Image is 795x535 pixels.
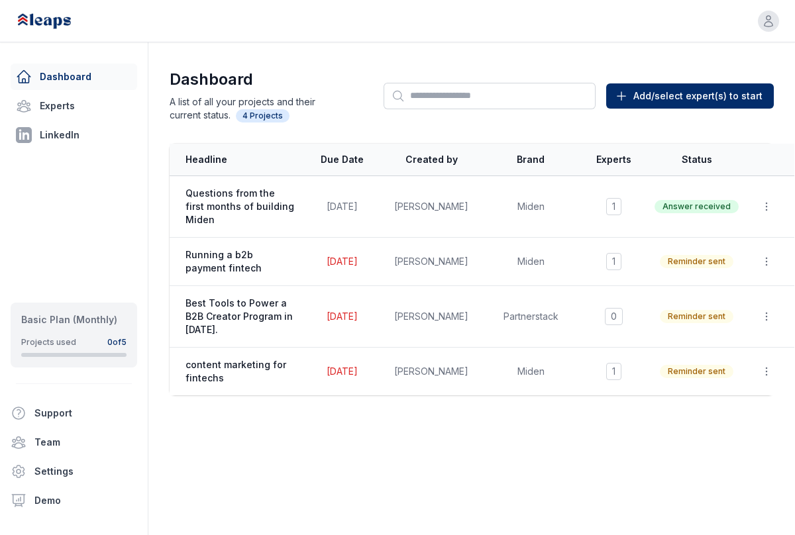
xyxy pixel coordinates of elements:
td: Partnerstack [481,286,580,348]
span: [DATE] [327,311,358,322]
span: 4 Projects [236,109,290,122]
p: A list of all your projects and their current status. [170,95,341,122]
span: Add/select expert(s) to start [633,89,763,103]
span: [DATE] [327,256,358,267]
td: [PERSON_NAME] [382,348,481,396]
span: Reminder sent [660,310,733,323]
span: content marketing for fintechs [185,358,294,385]
div: Basic Plan (Monthly) [21,313,127,326]
img: Leaps [16,7,101,36]
span: Best Tools to Power a B2B Creator Program in [DATE]. [185,297,294,336]
a: Team [5,429,142,456]
th: Created by [382,144,481,176]
span: Running a b2b payment fintech [185,248,294,275]
a: Experts [11,93,137,119]
a: Demo [5,487,142,514]
th: Brand [481,144,580,176]
td: [PERSON_NAME] [382,238,481,286]
span: 0 [605,308,623,325]
td: Miden [481,238,580,286]
span: [DATE] [327,365,358,377]
div: 0 of 5 [107,337,127,348]
span: Reminder sent [660,255,733,268]
td: Miden [481,348,580,396]
a: LinkedIn [11,122,137,148]
span: 1 [606,253,621,270]
div: Projects used [21,337,76,348]
span: 1 [606,198,621,215]
td: [PERSON_NAME] [382,286,481,348]
a: Dashboard [11,64,137,90]
td: Miden [481,176,580,238]
button: Support [5,400,132,426]
span: [DATE] [327,201,358,212]
th: Experts [580,144,647,176]
span: 1 [606,363,621,380]
h1: Dashboard [170,69,341,90]
a: Settings [5,458,142,485]
th: Status [647,144,747,176]
th: Due Date [302,144,382,176]
span: Answer received [655,200,739,213]
th: Headline [170,144,302,176]
span: Reminder sent [660,365,733,378]
button: Add/select expert(s) to start [606,83,774,109]
td: [PERSON_NAME] [382,176,481,238]
span: Questions from the first months of building Miden [185,187,294,226]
